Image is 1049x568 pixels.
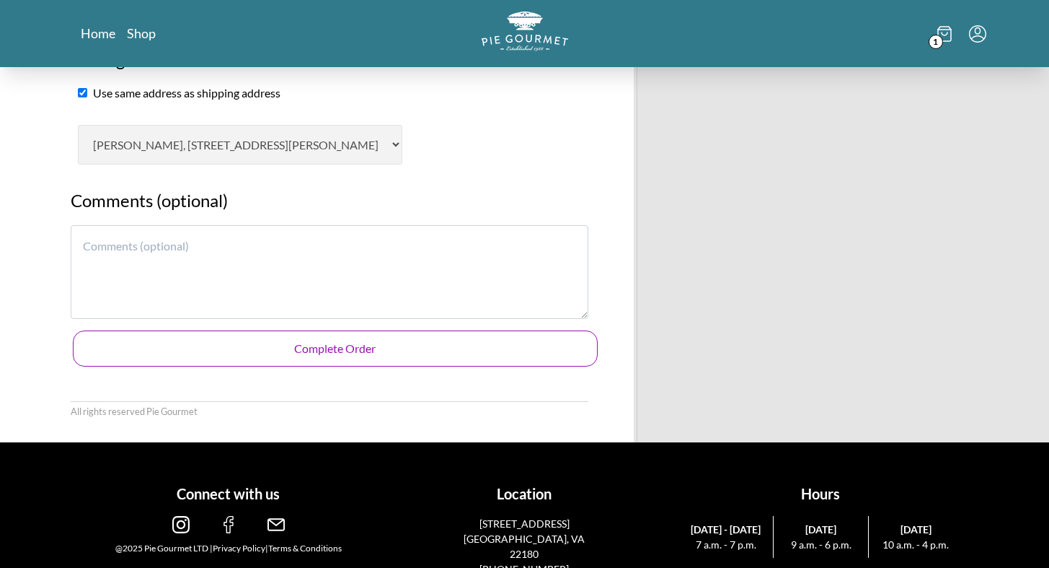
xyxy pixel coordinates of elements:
[453,531,596,562] p: [GEOGRAPHIC_DATA], VA 22180
[87,542,371,555] div: @2025 Pie Gourmet LTD | |
[267,522,285,536] a: email
[779,537,862,552] span: 9 a.m. - 6 p.m.
[453,516,596,562] a: [STREET_ADDRESS][GEOGRAPHIC_DATA], VA 22180
[87,483,371,504] h1: Connect with us
[875,537,957,552] span: 10 a.m. - 4 p.m.
[684,522,768,537] span: [DATE] - [DATE]
[482,12,568,51] img: logo
[220,516,237,533] img: facebook
[73,331,598,367] button: Complete Order
[81,25,115,42] a: Home
[172,522,190,536] a: instagram
[482,12,568,56] a: Logo
[779,522,862,537] span: [DATE]
[220,522,237,536] a: facebook
[382,483,667,504] h1: Location
[875,522,957,537] span: [DATE]
[268,543,342,554] a: Terms & Conditions
[267,516,285,533] img: email
[969,25,986,43] button: Menu
[71,405,198,419] li: All rights reserved Pie Gourmet
[929,35,943,49] span: 1
[172,516,190,533] img: instagram
[71,188,588,225] h2: Comments (optional)
[78,84,581,102] section: Use same address as shipping address
[684,537,768,552] span: 7 a.m. - 7 p.m.
[127,25,156,42] a: Shop
[453,516,596,531] p: [STREET_ADDRESS]
[213,543,265,554] a: Privacy Policy
[678,483,963,504] h1: Hours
